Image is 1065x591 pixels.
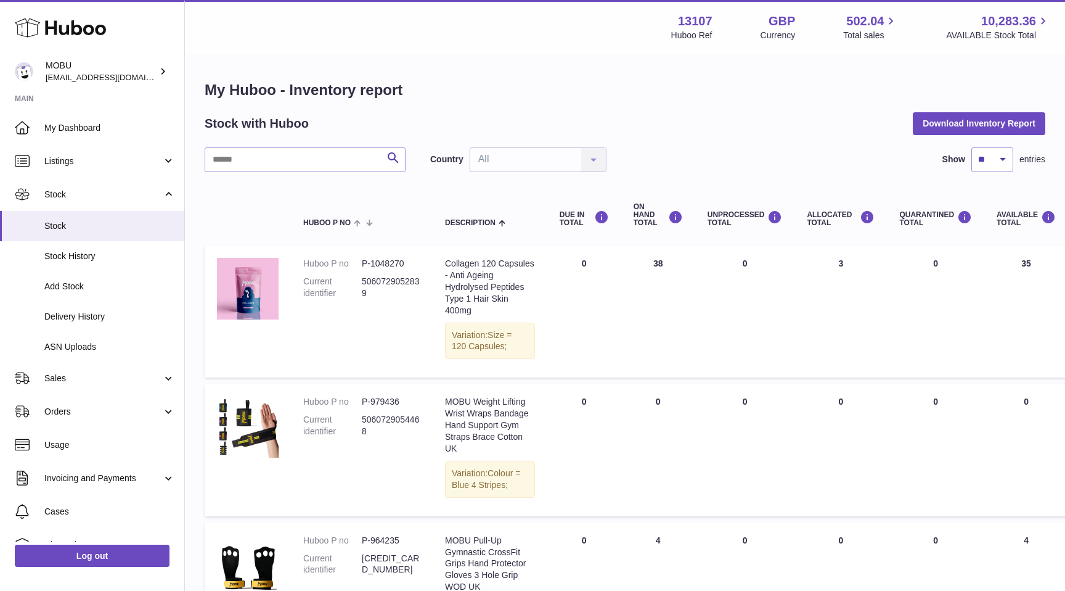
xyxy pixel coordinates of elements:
div: DUE IN TOTAL [560,210,609,227]
div: MOBU Weight Lifting Wrist Wraps Bandage Hand Support Gym Straps Brace Cotton UK [445,396,535,454]
img: mo@mobu.co.uk [15,62,33,81]
dt: Current identifier [303,553,362,576]
span: AVAILABLE Stock Total [946,30,1050,41]
dt: Current identifier [303,414,362,437]
dd: P-979436 [362,396,420,408]
td: 0 [695,384,795,516]
strong: 13107 [678,13,712,30]
span: 502.04 [846,13,884,30]
h1: My Huboo - Inventory report [205,80,1045,100]
span: Colour = Blue 4 Stripes; [452,468,520,490]
span: Invoicing and Payments [44,473,162,484]
div: QUARANTINED Total [899,210,972,227]
span: [EMAIL_ADDRESS][DOMAIN_NAME] [46,72,181,82]
span: 10,283.36 [981,13,1036,30]
td: 0 [547,246,621,378]
div: ON HAND Total [634,203,683,228]
dt: Current identifier [303,276,362,299]
a: 502.04 Total sales [843,13,898,41]
span: Stock [44,220,175,232]
div: Huboo Ref [671,30,712,41]
span: Total sales [843,30,898,41]
a: 10,283.36 AVAILABLE Stock Total [946,13,1050,41]
dt: Huboo P no [303,535,362,547]
span: My Dashboard [44,122,175,134]
span: 0 [933,535,938,545]
span: Stock [44,189,162,200]
div: Collagen 120 Capsules - Anti Ageing Hydrolysed Peptides Type 1 Hair Skin 400mg [445,258,535,316]
span: 0 [933,258,938,268]
span: Usage [44,439,175,451]
label: Show [942,154,965,165]
span: Sales [44,373,162,384]
div: UNPROCESSED Total [708,210,783,227]
td: 38 [621,246,695,378]
dd: 5060729052839 [362,276,420,299]
dd: [CREDIT_CARD_NUMBER] [362,553,420,576]
div: Currency [761,30,796,41]
td: 0 [695,246,795,378]
img: product image [217,258,279,320]
td: 0 [621,384,695,516]
span: Orders [44,406,162,418]
dd: P-964235 [362,535,420,547]
span: Huboo P no [303,219,351,227]
span: Channels [44,539,175,551]
span: ASN Uploads [44,341,175,353]
strong: GBP [769,13,795,30]
button: Download Inventory Report [913,112,1045,134]
span: Add Stock [44,281,175,292]
dt: Huboo P no [303,258,362,270]
span: 0 [933,397,938,407]
dt: Huboo P no [303,396,362,408]
dd: 5060729054468 [362,414,420,437]
span: Size = 120 Capsules; [452,330,512,352]
img: product image [217,396,279,458]
div: Variation: [445,461,535,498]
td: 3 [794,246,887,378]
span: Cases [44,506,175,518]
span: Delivery History [44,311,175,323]
span: Stock History [44,250,175,262]
div: MOBU [46,60,157,83]
label: Country [430,154,463,165]
td: 0 [547,384,621,516]
span: Listings [44,155,162,167]
span: entries [1019,154,1045,165]
h2: Stock with Huboo [205,115,309,132]
td: 0 [794,384,887,516]
div: AVAILABLE Total [997,210,1056,227]
span: Description [445,219,496,227]
dd: P-1048270 [362,258,420,270]
div: Variation: [445,323,535,360]
div: ALLOCATED Total [807,210,875,227]
a: Log out [15,545,169,567]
